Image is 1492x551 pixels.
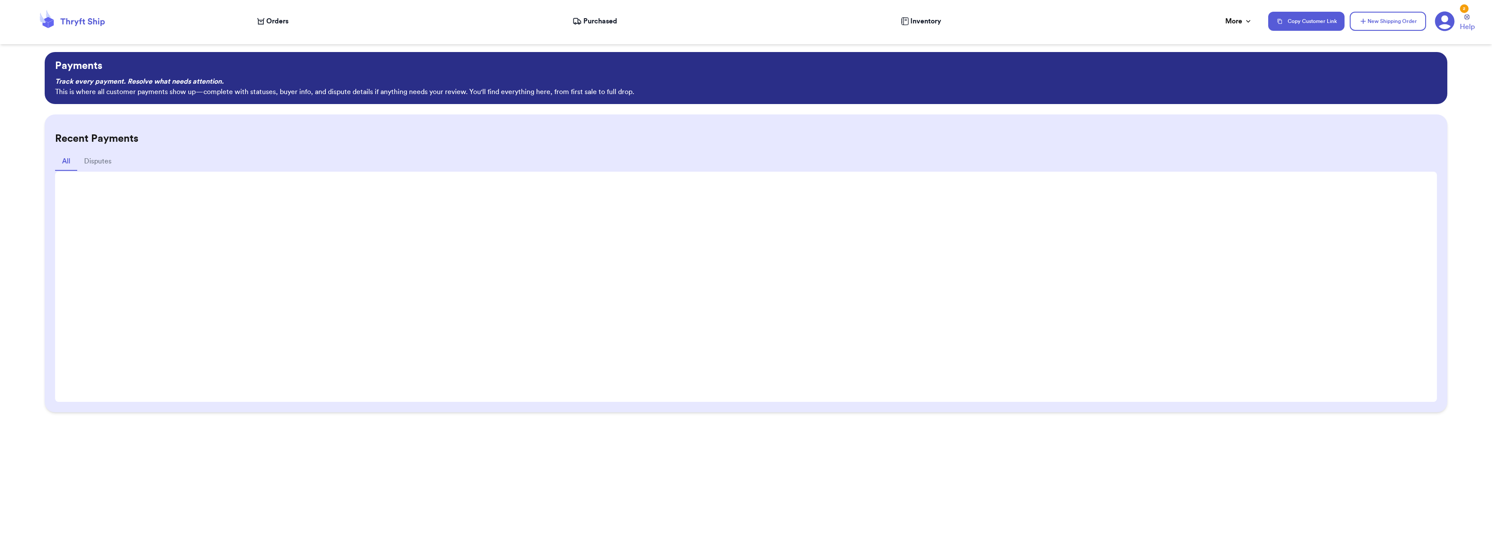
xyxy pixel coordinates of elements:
a: Purchased [573,16,617,26]
div: 2 [1460,4,1469,13]
button: All [55,153,77,171]
a: Inventory [901,16,941,26]
a: Orders [257,16,288,26]
button: Copy Customer Link [1268,12,1345,31]
h2: Recent Payments [55,132,1437,146]
button: Disputes [77,153,118,171]
a: 2 [1435,11,1455,31]
span: Help [1460,22,1475,32]
p: This is where all customer payments show up—complete with statuses, buyer info, and dispute detai... [55,87,1437,97]
div: More [1225,16,1253,26]
button: New Shipping Order [1350,12,1426,31]
span: Purchased [583,16,617,26]
p: Payments [55,59,1437,73]
span: Orders [266,16,288,26]
a: Help [1460,14,1475,32]
span: Inventory [910,16,941,26]
p: Track every payment. Resolve what needs attention. [55,76,1437,87]
iframe: stripe-connect-ui-layer-stripe-connect-payments [64,180,1428,395]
